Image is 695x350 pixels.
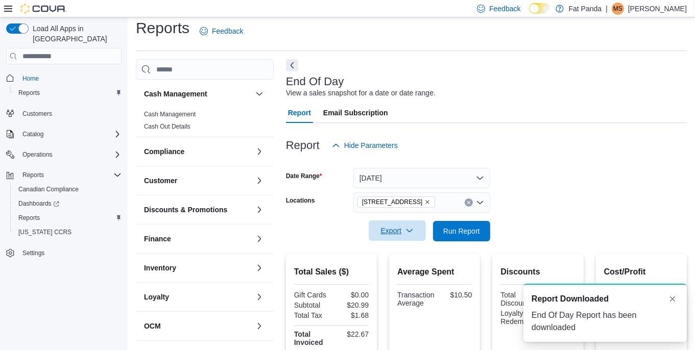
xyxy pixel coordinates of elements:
[22,249,44,257] span: Settings
[532,309,679,334] div: End Of Day Report has been downloaded
[2,147,126,162] button: Operations
[22,130,43,138] span: Catalog
[18,71,122,84] span: Home
[18,108,56,120] a: Customers
[253,320,266,332] button: OCM
[253,233,266,245] button: Finance
[613,3,622,15] span: MS
[424,199,430,205] button: Remove 239 Manitoba Ave - Selkirk from selection in this group
[14,87,122,99] span: Reports
[18,214,40,222] span: Reports
[286,139,320,152] h3: Report
[294,266,369,278] h2: Total Sales ($)
[569,3,602,15] p: Fat Panda
[323,103,388,123] span: Email Subscription
[286,76,344,88] h3: End Of Day
[14,197,122,210] span: Dashboards
[18,128,122,140] span: Catalog
[14,183,122,195] span: Canadian Compliance
[369,220,426,241] button: Export
[18,128,47,140] button: Catalog
[22,74,39,83] span: Home
[144,89,251,99] button: Cash Management
[253,204,266,216] button: Discounts & Promotions
[144,146,184,157] h3: Compliance
[333,311,369,319] div: $1.68
[144,234,171,244] h3: Finance
[144,205,227,215] h3: Discounts & Promotions
[397,266,472,278] h2: Average Spent
[18,72,43,85] a: Home
[20,4,66,14] img: Cova
[14,212,122,224] span: Reports
[397,291,435,307] div: Transaction Average
[144,292,251,302] button: Loyalty
[465,198,473,207] button: Clear input
[18,148,57,161] button: Operations
[22,171,44,179] span: Reports
[489,4,520,14] span: Feedback
[196,21,247,41] a: Feedback
[10,196,126,211] a: Dashboards
[10,86,126,100] button: Reports
[253,262,266,274] button: Inventory
[144,176,251,186] button: Customer
[18,169,48,181] button: Reports
[532,293,609,305] span: Report Downloaded
[433,221,490,241] button: Run Report
[22,110,52,118] span: Customers
[375,220,420,241] span: Export
[14,197,63,210] a: Dashboards
[144,263,176,273] h3: Inventory
[500,266,575,278] h2: Discounts
[253,174,266,187] button: Customer
[144,176,177,186] h3: Customer
[14,87,44,99] a: Reports
[144,122,190,131] span: Cash Out Details
[10,225,126,239] button: [US_STATE] CCRS
[18,107,122,120] span: Customers
[144,110,196,118] span: Cash Management
[333,291,369,299] div: $0.00
[294,291,329,299] div: Gift Cards
[353,168,490,188] button: [DATE]
[294,330,323,346] strong: Total Invoiced
[357,196,436,208] span: 239 Manitoba Ave - Selkirk
[14,212,44,224] a: Reports
[14,183,83,195] a: Canadian Compliance
[144,123,190,130] a: Cash Out Details
[144,205,251,215] button: Discounts & Promotions
[18,246,122,259] span: Settings
[18,148,122,161] span: Operations
[333,330,369,338] div: $22.67
[253,145,266,158] button: Compliance
[286,59,298,71] button: Next
[439,291,472,299] div: $10.50
[136,108,274,137] div: Cash Management
[144,321,161,331] h3: OCM
[2,127,126,141] button: Catalog
[144,234,251,244] button: Finance
[144,89,207,99] h3: Cash Management
[253,88,266,100] button: Cash Management
[18,199,59,208] span: Dashboards
[2,106,126,121] button: Customers
[144,146,251,157] button: Compliance
[144,111,196,118] a: Cash Management
[362,197,423,207] span: [STREET_ADDRESS]
[29,23,122,44] span: Load All Apps in [GEOGRAPHIC_DATA]
[136,18,189,38] h1: Reports
[14,226,122,238] span: Washington CCRS
[328,135,402,156] button: Hide Parameters
[2,168,126,182] button: Reports
[294,301,329,309] div: Subtotal
[18,247,49,259] a: Settings
[18,185,79,193] span: Canadian Compliance
[144,321,251,331] button: OCM
[212,26,243,36] span: Feedback
[344,140,398,151] span: Hide Parameters
[532,293,679,305] div: Notification
[18,228,71,236] span: [US_STATE] CCRS
[529,3,550,14] input: Dark Mode
[333,301,369,309] div: $20.99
